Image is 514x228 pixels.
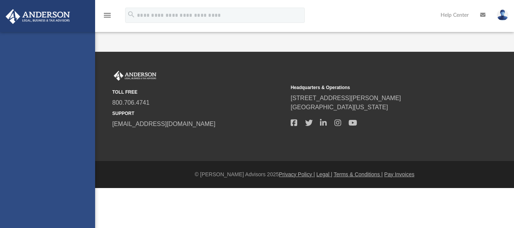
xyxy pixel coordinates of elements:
div: © [PERSON_NAME] Advisors 2025 [95,171,514,179]
small: TOLL FREE [112,89,285,96]
a: [STREET_ADDRESS][PERSON_NAME] [291,95,401,101]
small: SUPPORT [112,110,285,117]
a: [GEOGRAPHIC_DATA][US_STATE] [291,104,388,110]
a: menu [103,14,112,20]
a: Pay Invoices [384,171,414,177]
a: [EMAIL_ADDRESS][DOMAIN_NAME] [112,121,215,127]
img: Anderson Advisors Platinum Portal [3,9,72,24]
a: Terms & Conditions | [334,171,383,177]
i: search [127,10,135,19]
a: 800.706.4741 [112,99,150,106]
img: User Pic [497,10,508,21]
small: Headquarters & Operations [291,84,464,91]
img: Anderson Advisors Platinum Portal [112,71,158,81]
i: menu [103,11,112,20]
a: Privacy Policy | [279,171,315,177]
a: Legal | [317,171,333,177]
